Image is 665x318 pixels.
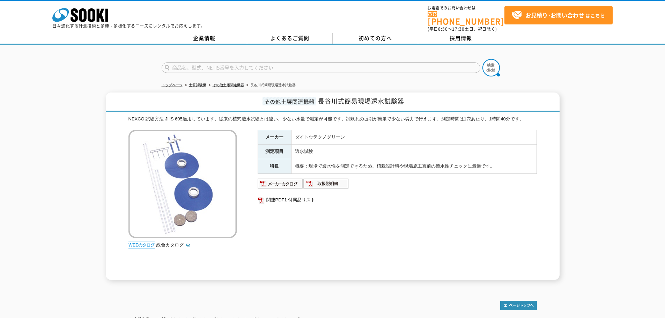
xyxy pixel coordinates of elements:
td: ダイトウテクノグリーン [291,130,537,145]
img: 長谷川式簡易現場透水試験器 [128,130,237,238]
th: 測定項目 [258,145,291,159]
li: 長谷川式簡易現場透水試験器 [245,82,296,89]
a: トップページ [162,83,183,87]
a: メーカーカタログ [258,183,303,188]
img: トップページへ [500,301,537,310]
a: その他土壌関連機器 [213,83,244,87]
img: 取扱説明書 [303,178,349,189]
a: [PHONE_NUMBER] [428,11,504,25]
div: NEXCO 試験方法 JHS 605適用しています。従来の植穴透水試験とは違い、少ない水量で測定が可能です。試験孔の掘削が簡単で少ない労力で行えます。測定時間は1穴あたり、1時間40分です。 [128,116,537,123]
span: 初めての方へ [359,34,392,42]
span: お電話でのお問い合わせは [428,6,504,10]
span: 8:50 [438,26,448,32]
img: メーカーカタログ [258,178,303,189]
th: 特長 [258,159,291,174]
p: 日々進化する計測技術と多種・多様化するニーズにレンタルでお応えします。 [52,24,205,28]
span: その他土壌関連機器 [263,97,316,105]
span: はこちら [511,10,605,21]
a: よくあるご質問 [247,33,333,44]
input: 商品名、型式、NETIS番号を入力してください [162,62,480,73]
a: 企業情報 [162,33,247,44]
img: btn_search.png [482,59,500,76]
th: メーカー [258,130,291,145]
a: 土質試験機 [189,83,206,87]
a: 採用情報 [418,33,504,44]
a: 総合カタログ [156,242,191,247]
td: 透水試験 [291,145,537,159]
span: 長谷川式簡易現場透水試験器 [318,96,404,106]
td: 概要：現場で透水性を測定できるため、植栽設計時や現場施工直前の透水性チェックに最適です。 [291,159,537,174]
img: webカタログ [128,242,155,249]
a: 初めての方へ [333,33,418,44]
strong: お見積り･お問い合わせ [525,11,584,19]
a: お見積り･お問い合わせはこちら [504,6,613,24]
span: (平日 ～ 土日、祝日除く) [428,26,497,32]
span: 17:30 [452,26,465,32]
a: 関連PDF1 付属品リスト [258,195,537,205]
a: 取扱説明書 [303,183,349,188]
